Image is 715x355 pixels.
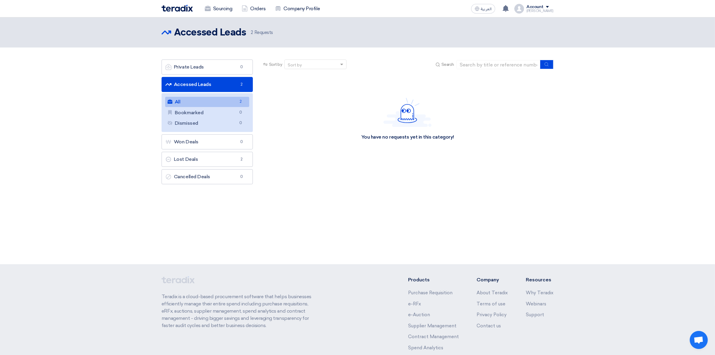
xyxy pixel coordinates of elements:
[477,323,501,329] a: Contact us
[238,174,245,180] span: 0
[237,99,244,105] span: 2
[526,312,544,317] a: Support
[238,81,245,87] span: 2
[165,97,249,107] a: All
[456,60,541,69] input: Search by title or reference number
[165,118,249,128] a: Dismissed
[408,323,456,329] a: Supplier Management
[251,30,253,35] span: 2
[514,4,524,14] img: profile_test.png
[162,77,253,92] a: Accessed Leads2
[270,2,325,15] a: Company Profile
[383,98,432,127] img: Hello
[251,29,273,36] span: Requests
[408,334,459,339] a: Contract Management
[477,312,507,317] a: Privacy Policy
[441,61,454,68] span: Search
[238,156,245,162] span: 2
[526,290,553,295] a: Why Teradix
[162,60,253,75] a: Private Leads0
[481,7,492,11] span: العربية
[162,293,318,329] p: Teradix is a cloud-based procurement software that helps businesses efficiently manage their enti...
[162,134,253,149] a: Won Deals0
[408,290,453,295] a: Purchase Requisition
[237,109,244,116] span: 0
[361,134,454,140] div: You have no requests yet in this category!
[471,4,495,14] button: العربية
[238,64,245,70] span: 0
[162,5,193,12] img: Teradix logo
[526,5,544,10] div: Account
[526,276,553,283] li: Resources
[237,120,244,126] span: 0
[174,27,246,39] h2: Accessed Leads
[408,345,443,350] a: Spend Analytics
[477,276,508,283] li: Company
[237,2,270,15] a: Orders
[162,169,253,184] a: Cancelled Deals0
[408,301,421,307] a: e-RFx
[690,331,708,349] a: Open chat
[477,301,505,307] a: Terms of use
[269,61,282,68] span: Sort by
[526,301,546,307] a: Webinars
[288,62,302,68] div: Sort by
[200,2,237,15] a: Sourcing
[526,9,553,13] div: [PERSON_NAME]
[408,312,430,317] a: e-Auction
[408,276,459,283] li: Products
[165,108,249,118] a: Bookmarked
[238,139,245,145] span: 0
[162,152,253,167] a: Lost Deals2
[477,290,508,295] a: About Teradix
